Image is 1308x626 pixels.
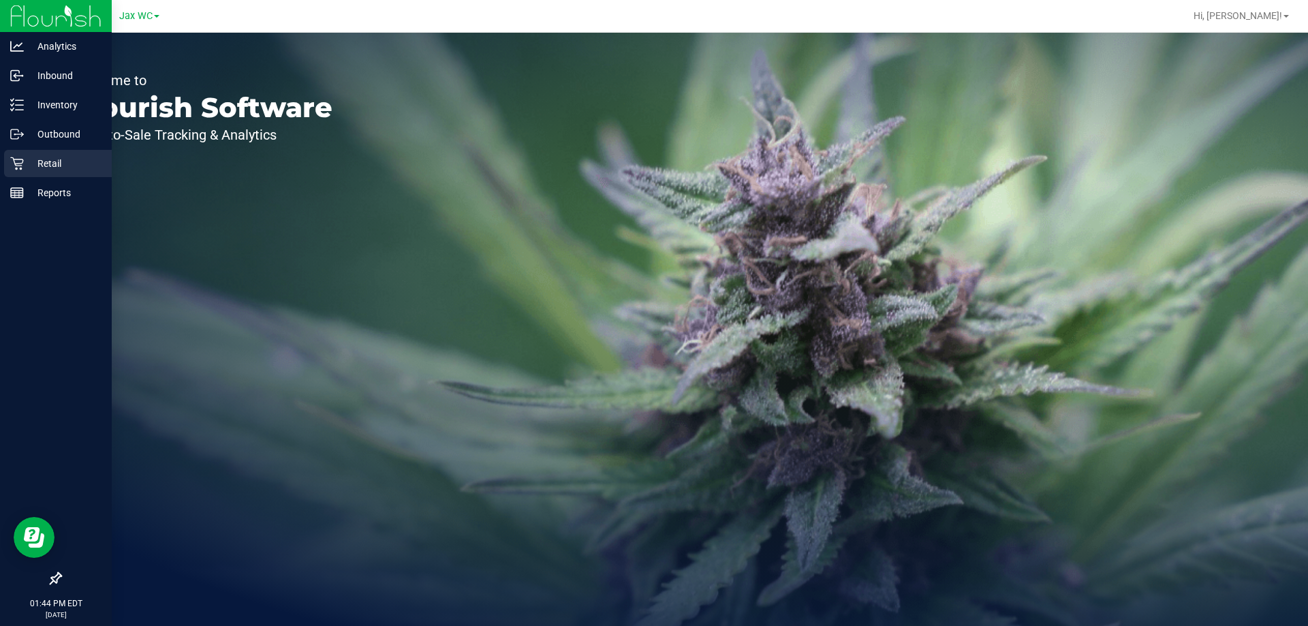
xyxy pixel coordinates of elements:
[10,157,24,170] inline-svg: Retail
[10,98,24,112] inline-svg: Inventory
[6,597,106,610] p: 01:44 PM EDT
[74,74,332,87] p: Welcome to
[10,186,24,200] inline-svg: Reports
[24,185,106,201] p: Reports
[24,67,106,84] p: Inbound
[10,127,24,141] inline-svg: Outbound
[24,38,106,54] p: Analytics
[1194,10,1282,21] span: Hi, [PERSON_NAME]!
[24,126,106,142] p: Outbound
[10,69,24,82] inline-svg: Inbound
[14,517,54,558] iframe: Resource center
[24,155,106,172] p: Retail
[24,97,106,113] p: Inventory
[6,610,106,620] p: [DATE]
[10,40,24,53] inline-svg: Analytics
[74,128,332,142] p: Seed-to-Sale Tracking & Analytics
[74,94,332,121] p: Flourish Software
[119,10,153,22] span: Jax WC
